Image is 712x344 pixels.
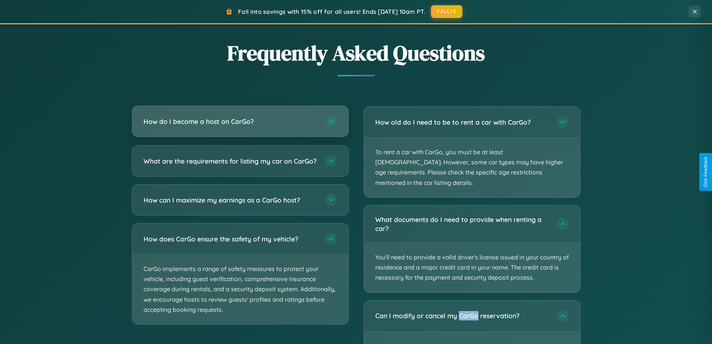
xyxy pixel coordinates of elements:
h3: What are the requirements for listing my car on CarGo? [144,156,318,166]
p: You'll need to provide a valid driver's license issued in your country of residence and a major c... [364,243,580,292]
p: CarGo implements a range of safety measures to protect your vehicle, including guest verification... [132,255,348,324]
p: To rent a car with CarGo, you must be at least [DEMOGRAPHIC_DATA]. However, some car types may ha... [364,138,580,197]
h3: How can I maximize my earnings as a CarGo host? [144,195,318,205]
h3: How old do I need to be to rent a car with CarGo? [375,118,549,127]
h2: Frequently Asked Questions [132,39,580,67]
h3: How do I become a host on CarGo? [144,117,318,126]
h3: What documents do I need to provide when renting a car? [375,215,549,233]
span: Fall into savings with 15% off for all users! Ends [DATE] 10am PT. [238,8,425,15]
button: FALL15 [431,5,462,18]
div: Give Feedback [703,157,708,187]
h3: Can I modify or cancel my CarGo reservation? [375,311,549,320]
h3: How does CarGo ensure the safety of my vehicle? [144,234,318,244]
